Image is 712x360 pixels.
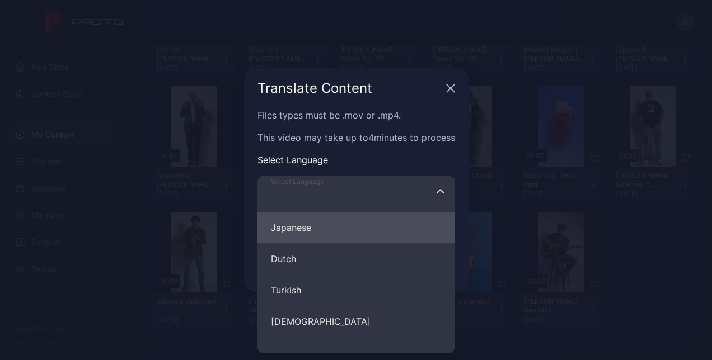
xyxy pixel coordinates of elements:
[257,306,455,337] button: Select LanguageChineseJapaneseDutchTurkishDanish
[257,274,455,306] button: Select LanguageChineseJapaneseDutch[DEMOGRAPHIC_DATA]Danish
[257,212,455,243] button: Select LanguageChineseDutchTurkish[DEMOGRAPHIC_DATA]Danish
[257,131,455,144] p: This video may take up to 4 minutes to process
[257,243,455,274] button: Select LanguageChineseJapaneseTurkish[DEMOGRAPHIC_DATA]Danish
[257,108,455,122] p: Files types must be .mov or .mp4.
[271,177,324,186] span: Select Language
[257,176,455,207] input: Select LanguageChineseJapaneseDutchTurkish[DEMOGRAPHIC_DATA]Danish
[257,153,455,167] p: Select Language
[436,176,445,207] button: Select LanguageChineseJapaneseDutchTurkish[DEMOGRAPHIC_DATA]Danish
[257,82,442,95] div: Translate Content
